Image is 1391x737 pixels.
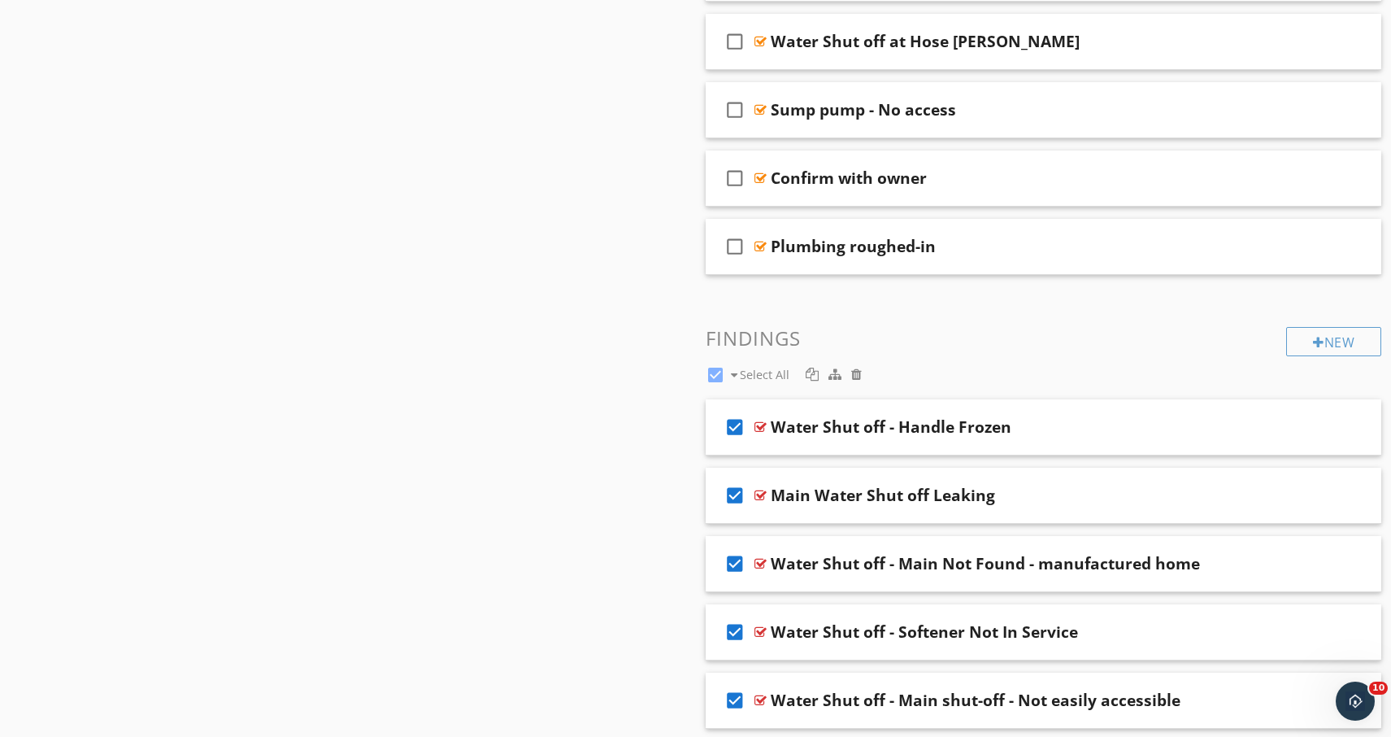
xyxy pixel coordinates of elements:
[722,227,748,266] i: check_box_outline_blank
[771,237,936,256] div: Plumbing roughed-in
[722,476,748,515] i: check_box
[722,613,748,652] i: check_box
[706,327,1382,349] h3: Findings
[1286,327,1381,356] div: New
[771,32,1080,51] div: Water Shut off at Hose [PERSON_NAME]
[722,90,748,129] i: check_box_outline_blank
[771,417,1011,437] div: Water Shut off - Handle Frozen
[1336,682,1375,721] iframe: Intercom live chat
[722,408,748,447] i: check_box
[771,100,956,120] div: Sump pump - No access
[722,159,748,198] i: check_box_outline_blank
[771,622,1078,642] div: Water Shut off - Softener Not In Service
[740,367,789,382] span: Select All
[771,554,1200,573] div: Water Shut off - Main Not Found - manufactured home
[722,544,748,583] i: check_box
[771,486,995,505] div: Main Water Shut off Leaking
[771,168,927,188] div: Confirm with owner
[722,681,748,720] i: check_box
[1369,682,1388,695] span: 10
[771,691,1180,710] div: Water Shut off - Main shut-off - Not easily accessible
[722,22,748,61] i: check_box_outline_blank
